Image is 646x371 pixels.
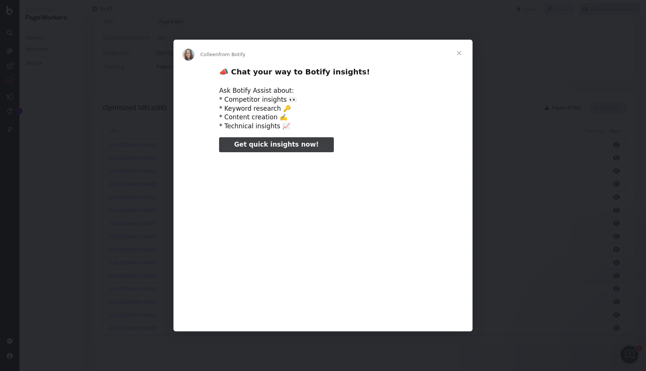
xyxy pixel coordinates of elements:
[219,52,246,57] span: from Botify
[219,137,333,152] a: Get quick insights now!
[167,159,479,315] video: Play video
[182,49,194,61] img: Profile image for Colleen
[219,67,427,81] h2: 📣 Chat your way to Botify insights!
[234,141,319,148] span: Get quick insights now!
[446,40,473,67] span: Close
[200,52,219,57] span: Colleen
[219,86,427,131] div: Ask Botify Assist about: * Competitor insights 👀 * Keyword research 🔑 * Content creation ✍️ * Tec...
